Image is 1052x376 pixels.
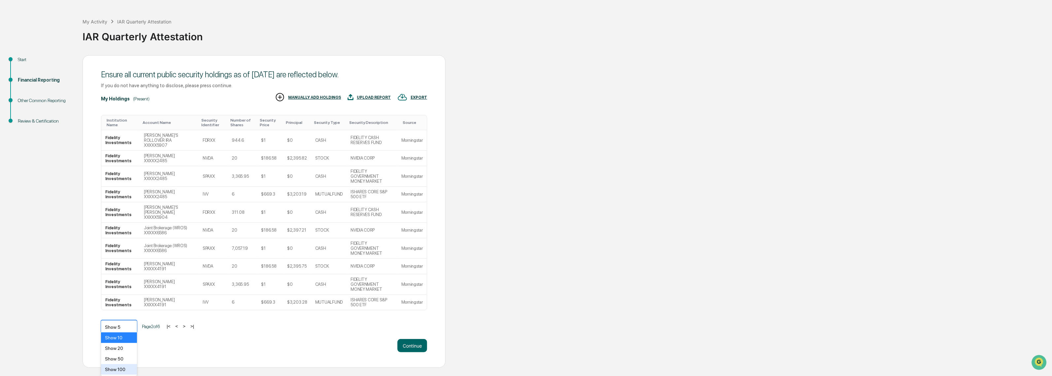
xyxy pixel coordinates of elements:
[347,259,397,274] td: NVIDIA CORP
[101,166,140,187] td: Fidelity Investments
[133,96,150,101] div: (Present)
[199,238,228,259] td: SPAXX
[283,238,311,259] td: $0
[101,343,137,354] div: Show 20
[397,187,427,202] td: Morningstar
[286,120,309,125] div: Toggle SortBy
[140,238,199,259] td: Joint Brokerage (WROS) XXXXX6586
[66,112,80,117] span: Pylon
[199,151,228,166] td: NVDA
[397,223,427,238] td: Morningstar
[348,92,354,102] img: UPLOAD REPORT
[228,187,257,202] td: 6
[311,238,347,259] td: CASH
[347,166,397,187] td: FIDELITY GOVERNMENT MONEY MARKET
[101,322,137,332] div: Show 5
[283,187,311,202] td: $3,203.19
[101,202,140,223] td: Fidelity Investments
[18,77,72,84] div: Financial Reporting
[347,223,397,238] td: NVIDIA CORP
[311,187,347,202] td: MUTUALFUND
[311,223,347,238] td: STOCK
[228,223,257,238] td: 20
[143,120,196,125] div: Toggle SortBy
[101,295,140,310] td: Fidelity Investments
[199,166,228,187] td: SPAXX
[101,364,137,375] div: Show 100
[228,238,257,259] td: 7,057.19
[18,97,72,104] div: Other Common Reporting
[7,84,12,89] div: 🖐️
[257,223,284,238] td: $186.58
[231,118,255,127] div: Toggle SortBy
[228,274,257,295] td: 3,365.95
[283,274,311,295] td: $0
[347,151,397,166] td: NVIDIA CORP
[101,238,140,259] td: Fidelity Investments
[283,295,311,310] td: $3,203.28
[173,323,180,329] button: <
[140,166,199,187] td: [PERSON_NAME] XXXXX2485
[140,202,199,223] td: [PERSON_NAME]'S [PERSON_NAME] XXXXX5904
[48,84,53,89] div: 🗄️
[397,151,427,166] td: Morningstar
[117,19,171,24] div: IAR Quarterly Attestation
[283,166,311,187] td: $0
[311,295,347,310] td: MUTUALFUND
[140,295,199,310] td: [PERSON_NAME] XXXXX4191
[140,151,199,166] td: [PERSON_NAME] XXXXX2485
[47,112,80,117] a: Powered byPylon
[257,274,284,295] td: $1
[228,202,257,223] td: 311.08
[165,323,172,329] button: |<
[397,259,427,274] td: Morningstar
[397,295,427,310] td: Morningstar
[101,332,137,343] div: Show 10
[311,202,347,223] td: CASH
[349,120,395,125] div: Toggle SortBy
[140,274,199,295] td: [PERSON_NAME] XXXXX4191
[101,130,140,151] td: Fidelity Investments
[397,339,427,352] button: Continue
[311,130,347,151] td: CASH
[140,259,199,274] td: [PERSON_NAME] XXXXX4191
[311,151,347,166] td: STOCK
[347,130,397,151] td: FIDELITY CASH RESERVES FUND
[101,151,140,166] td: Fidelity Investments
[101,70,427,79] div: Ensure all current public security holdings as of [DATE] are reflected below.
[112,53,120,60] button: Start new chat
[188,323,196,329] button: >|
[181,323,187,329] button: >
[357,95,391,100] div: UPLOAD REPORT
[142,324,160,329] span: Page 2 of 6
[283,130,311,151] td: $0
[83,19,107,24] div: My Activity
[101,354,137,364] div: Show 50
[199,295,228,310] td: IVV
[311,166,347,187] td: CASH
[45,81,85,93] a: 🗄️Attestations
[7,96,12,102] div: 🔎
[260,118,281,127] div: Toggle SortBy
[101,223,140,238] td: Fidelity Investments
[7,51,18,62] img: 1746055101610-c473b297-6a78-478c-a979-82029cc54cd1
[257,295,284,310] td: $669.3
[228,166,257,187] td: 3,365.95
[283,259,311,274] td: $2,395.75
[347,202,397,223] td: FIDELITY CASH RESERVES FUND
[199,130,228,151] td: FDRXX
[397,92,407,102] img: EXPORT
[140,130,199,151] td: [PERSON_NAME]'S ROLLOVER IRA XXXXX5907
[347,295,397,310] td: ISHARES CORE S&P 500 ETF
[199,259,228,274] td: NVDA
[199,202,228,223] td: FDRXX
[347,274,397,295] td: FIDELITY GOVERNMENT MONEY MARKET
[397,238,427,259] td: Morningstar
[257,187,284,202] td: $669.3
[199,187,228,202] td: IVV
[347,187,397,202] td: ISHARES CORE S&P 500 ETF
[13,83,43,90] span: Preclearance
[228,130,257,151] td: 944.6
